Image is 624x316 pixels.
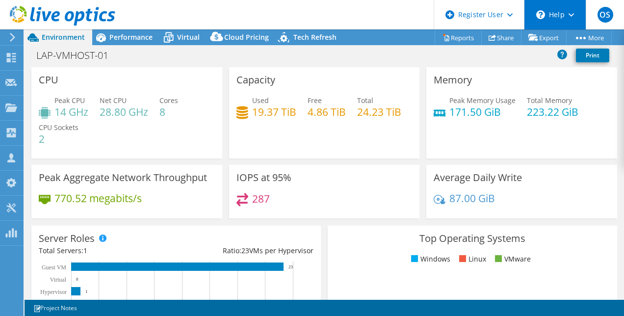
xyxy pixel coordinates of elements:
span: Peak CPU [54,96,85,105]
h3: IOPS at 95% [236,172,291,183]
span: Free [308,96,322,105]
li: Windows [409,254,450,264]
h3: Server Roles [39,233,95,244]
span: Total Memory [527,96,572,105]
li: Linux [457,254,486,264]
text: 23 [288,264,293,269]
h3: Memory [434,75,472,85]
text: Guest VM [42,264,66,271]
text: Hypervisor [40,289,67,295]
h4: 14 GHz [54,106,88,117]
a: Export [521,30,567,45]
svg: \n [536,10,545,19]
span: OS [598,7,613,23]
h3: CPU [39,75,58,85]
span: Peak Memory Usage [449,96,516,105]
li: VMware [493,254,531,264]
h3: Average Daily Write [434,172,522,183]
h4: 223.22 GiB [527,106,578,117]
h4: 770.52 megabits/s [54,193,142,204]
span: Environment [42,32,85,42]
div: Total Servers: [39,245,176,256]
text: Virtual [50,276,67,283]
h4: 2 [39,133,78,144]
span: Virtual [177,32,200,42]
span: Used [252,96,269,105]
span: Total [357,96,373,105]
a: Share [481,30,521,45]
span: 23 [241,246,249,255]
span: Cloud Pricing [224,32,269,42]
a: Project Notes [26,302,84,314]
h3: Peak Aggregate Network Throughput [39,172,207,183]
a: Reports [435,30,482,45]
a: Print [576,49,609,62]
h4: 287 [252,193,270,204]
div: Ratio: VMs per Hypervisor [176,245,313,256]
h4: 28.80 GHz [100,106,148,117]
text: 0 [76,277,78,282]
text: 1 [85,289,88,294]
h1: LAP-VMHOST-01 [32,50,124,61]
span: Performance [109,32,153,42]
span: Tech Refresh [293,32,337,42]
h4: 87.00 GiB [449,193,495,204]
a: More [566,30,612,45]
span: CPU Sockets [39,123,78,132]
span: Net CPU [100,96,127,105]
h4: 8 [159,106,178,117]
h4: 19.37 TiB [252,106,296,117]
h3: Capacity [236,75,275,85]
h4: 171.50 GiB [449,106,516,117]
h4: 4.86 TiB [308,106,346,117]
h4: 24.23 TiB [357,106,401,117]
span: Cores [159,96,178,105]
span: 1 [83,246,87,255]
h3: Top Operating Systems [335,233,610,244]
